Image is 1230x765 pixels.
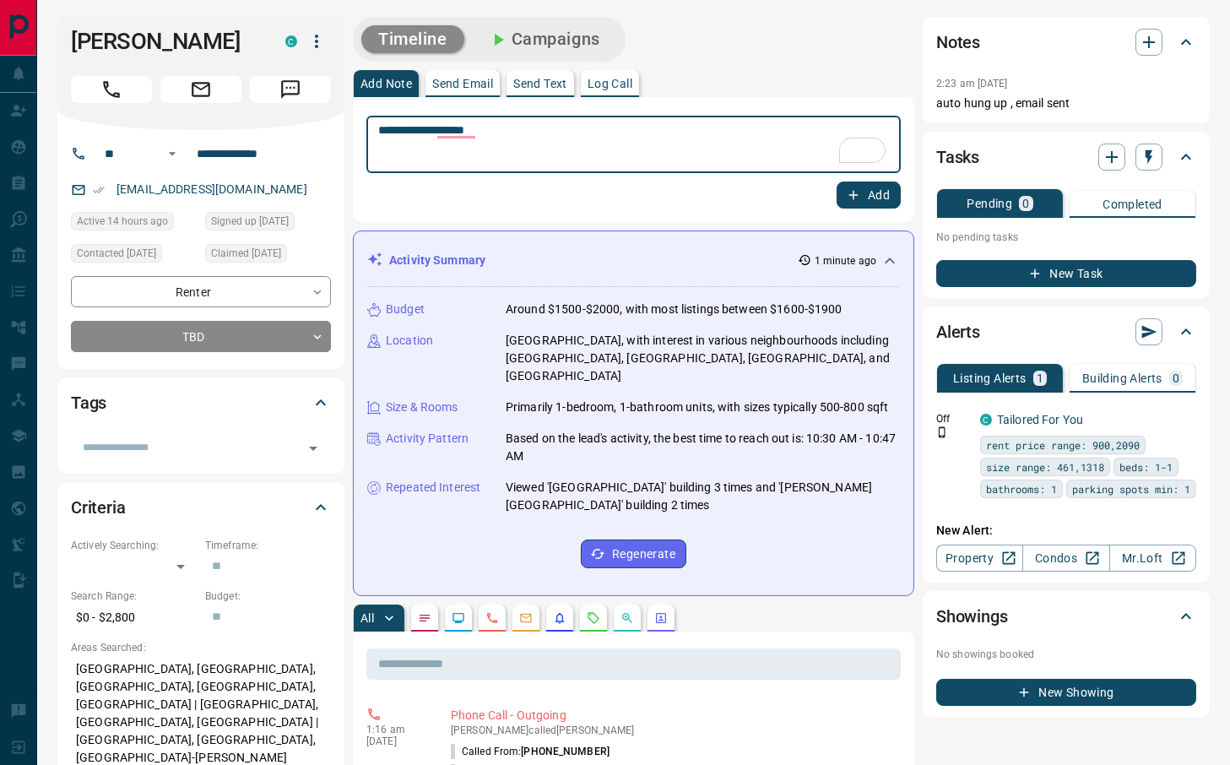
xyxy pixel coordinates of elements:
p: Areas Searched: [71,640,331,655]
span: beds: 1-1 [1119,458,1173,475]
svg: Push Notification Only [936,426,948,438]
div: Notes [936,22,1196,62]
div: Sat Jul 30 2022 [205,212,331,236]
span: parking spots min: 1 [1072,480,1190,497]
p: Location [386,332,433,350]
p: Building Alerts [1082,372,1162,384]
p: Called From: [451,744,610,759]
h2: Alerts [936,318,980,345]
div: Criteria [71,487,331,528]
svg: Listing Alerts [553,611,566,625]
a: [EMAIL_ADDRESS][DOMAIN_NAME] [116,182,307,196]
p: Around $1500-$2000, with most listings between $1600-$1900 [506,301,843,318]
span: Contacted [DATE] [77,245,156,262]
p: [PERSON_NAME] called [PERSON_NAME] [451,724,894,736]
span: rent price range: 900,2090 [986,437,1140,453]
p: Timeframe: [205,538,331,553]
span: Claimed [DATE] [211,245,281,262]
button: Regenerate [581,540,686,568]
div: Showings [936,596,1196,637]
p: 2:23 am [DATE] [936,78,1008,90]
h1: [PERSON_NAME] [71,28,260,55]
p: Budget: [205,589,331,604]
a: Tailored For You [997,413,1083,426]
p: Based on the lead's activity, the best time to reach out is: 10:30 AM - 10:47 AM [506,430,900,465]
p: [DATE] [366,735,425,747]
p: No pending tasks [936,225,1196,250]
span: [PHONE_NUMBER] [521,746,610,757]
p: Activity Summary [389,252,485,269]
h2: Notes [936,29,980,56]
p: Listing Alerts [953,372,1027,384]
h2: Criteria [71,494,126,521]
svg: Requests [587,611,600,625]
div: Activity Summary1 minute ago [367,245,900,276]
a: Property [936,545,1023,572]
button: Add [837,182,901,209]
svg: Calls [485,611,499,625]
p: 0 [1022,198,1029,209]
p: Log Call [588,78,632,90]
svg: Agent Actions [654,611,668,625]
button: Timeline [361,25,464,53]
h2: Tasks [936,144,979,171]
div: Tasks [936,137,1196,177]
p: 0 [1173,372,1179,384]
p: 1:16 am [366,724,425,735]
p: Send Text [513,78,567,90]
p: Off [936,411,970,426]
div: Sat Jun 28 2025 [71,244,197,268]
p: Add Note [360,78,412,90]
p: Phone Call - Outgoing [451,707,894,724]
div: condos.ca [980,414,992,426]
div: TBD [71,321,331,352]
button: Open [162,144,182,164]
p: Pending [967,198,1012,209]
svg: Lead Browsing Activity [452,611,465,625]
div: Tags [71,382,331,423]
p: auto hung up , email sent [936,95,1196,112]
p: No showings booked [936,647,1196,662]
svg: Email Verified [93,184,105,196]
p: Repeated Interest [386,479,480,496]
a: Mr.Loft [1109,545,1196,572]
div: Thu Jul 04 2024 [205,244,331,268]
div: condos.ca [285,35,297,47]
p: Activity Pattern [386,430,469,448]
span: bathrooms: 1 [986,480,1057,497]
h2: Showings [936,603,1008,630]
a: Condos [1022,545,1109,572]
p: Search Range: [71,589,197,604]
p: All [360,612,374,624]
span: Email [160,76,241,103]
p: Send Email [432,78,493,90]
textarea: To enrich screen reader interactions, please activate Accessibility in Grammarly extension settings [378,123,889,166]
p: Viewed '[GEOGRAPHIC_DATA]' building 3 times and '[PERSON_NAME][GEOGRAPHIC_DATA]' building 2 times [506,479,900,514]
p: Completed [1103,198,1162,210]
p: 1 minute ago [815,253,876,269]
span: size range: 461,1318 [986,458,1104,475]
span: Call [71,76,152,103]
div: Renter [71,276,331,307]
button: Open [301,437,325,460]
div: Wed Oct 15 2025 [71,212,197,236]
svg: Opportunities [620,611,634,625]
p: [GEOGRAPHIC_DATA], with interest in various neighbourhoods including [GEOGRAPHIC_DATA], [GEOGRAPH... [506,332,900,385]
span: Message [250,76,331,103]
p: Actively Searching: [71,538,197,553]
h2: Tags [71,389,106,416]
span: Active 14 hours ago [77,213,168,230]
p: Budget [386,301,425,318]
button: Campaigns [471,25,617,53]
p: Primarily 1-bedroom, 1-bathroom units, with sizes typically 500-800 sqft [506,399,888,416]
p: 1 [1037,372,1043,384]
button: New Task [936,260,1196,287]
div: Alerts [936,312,1196,352]
p: New Alert: [936,522,1196,540]
p: Size & Rooms [386,399,458,416]
svg: Notes [418,611,431,625]
p: $0 - $2,800 [71,604,197,632]
span: Signed up [DATE] [211,213,289,230]
button: New Showing [936,679,1196,706]
svg: Emails [519,611,533,625]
